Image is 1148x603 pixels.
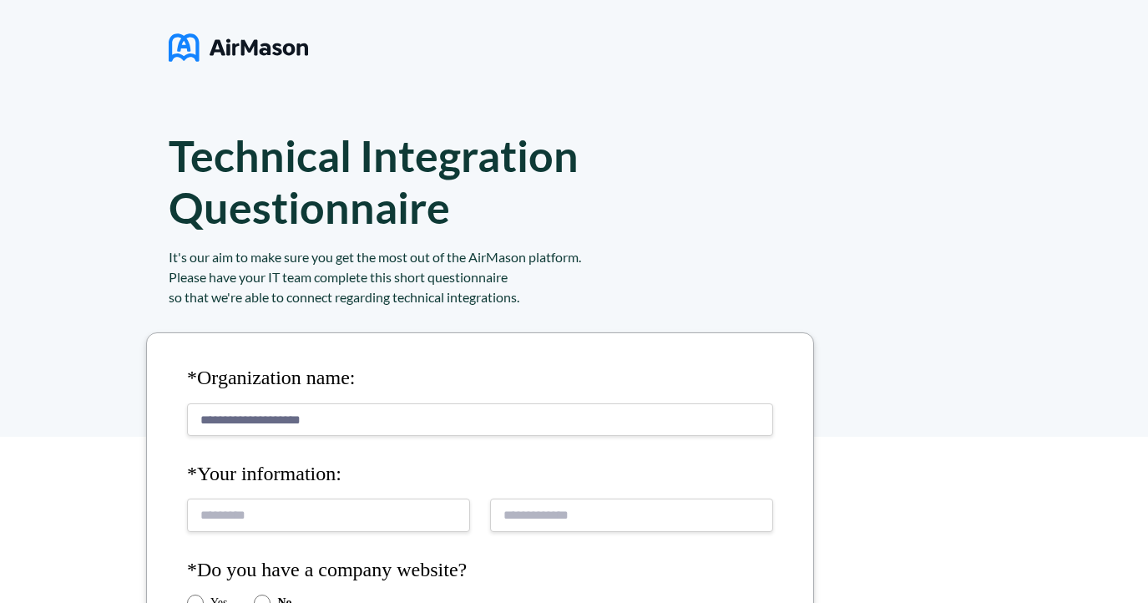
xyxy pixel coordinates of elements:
h1: Technical Integration Questionnaire [169,129,658,233]
img: logo [169,27,308,68]
h4: *Your information: [187,463,773,486]
h4: *Organization name: [187,367,773,390]
div: so that we're able to connect regarding technical integrations. [169,287,853,307]
h4: *Do you have a company website? [187,559,773,582]
div: Please have your IT team complete this short questionnaire [169,267,853,287]
div: It's our aim to make sure you get the most out of the AirMason platform. [169,247,853,267]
